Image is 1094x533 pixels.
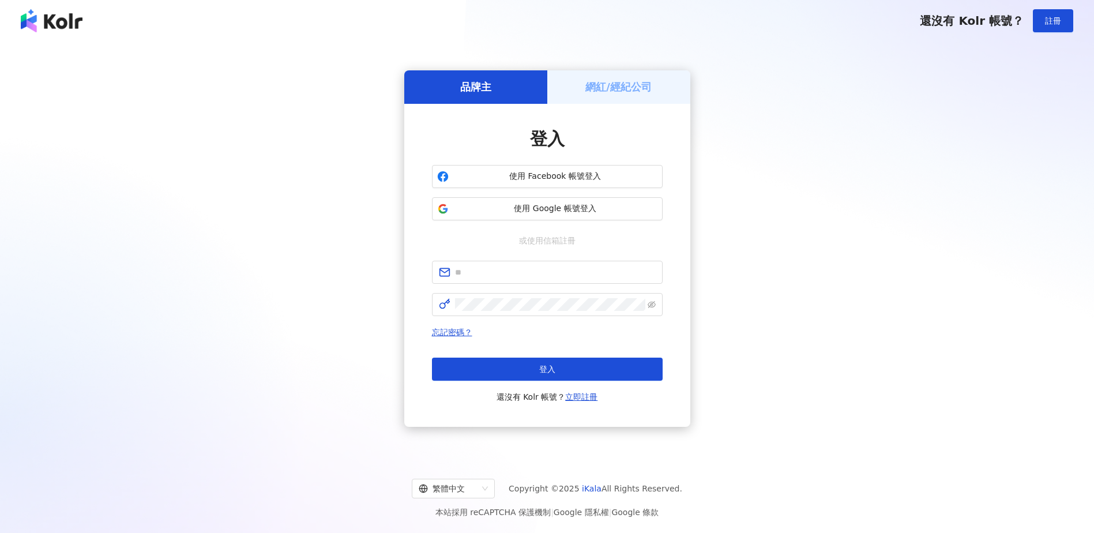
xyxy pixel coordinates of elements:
[460,80,491,94] h5: 品牌主
[432,197,663,220] button: 使用 Google 帳號登入
[435,505,659,519] span: 本站採用 reCAPTCHA 保護機制
[511,234,584,247] span: 或使用信箱註冊
[1033,9,1073,32] button: 註冊
[453,203,657,215] span: 使用 Google 帳號登入
[21,9,82,32] img: logo
[611,508,659,517] a: Google 條款
[1045,16,1061,25] span: 註冊
[920,14,1024,28] span: 還沒有 Kolr 帳號？
[565,392,597,401] a: 立即註冊
[497,390,598,404] span: 還沒有 Kolr 帳號？
[648,301,656,309] span: eye-invisible
[582,484,601,493] a: iKala
[432,328,472,337] a: 忘記密碼？
[585,80,652,94] h5: 網紅/經紀公司
[530,129,565,149] span: 登入
[539,365,555,374] span: 登入
[554,508,609,517] a: Google 隱私權
[453,171,657,182] span: 使用 Facebook 帳號登入
[419,479,478,498] div: 繁體中文
[551,508,554,517] span: |
[509,482,682,496] span: Copyright © 2025 All Rights Reserved.
[609,508,612,517] span: |
[432,358,663,381] button: 登入
[432,165,663,188] button: 使用 Facebook 帳號登入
